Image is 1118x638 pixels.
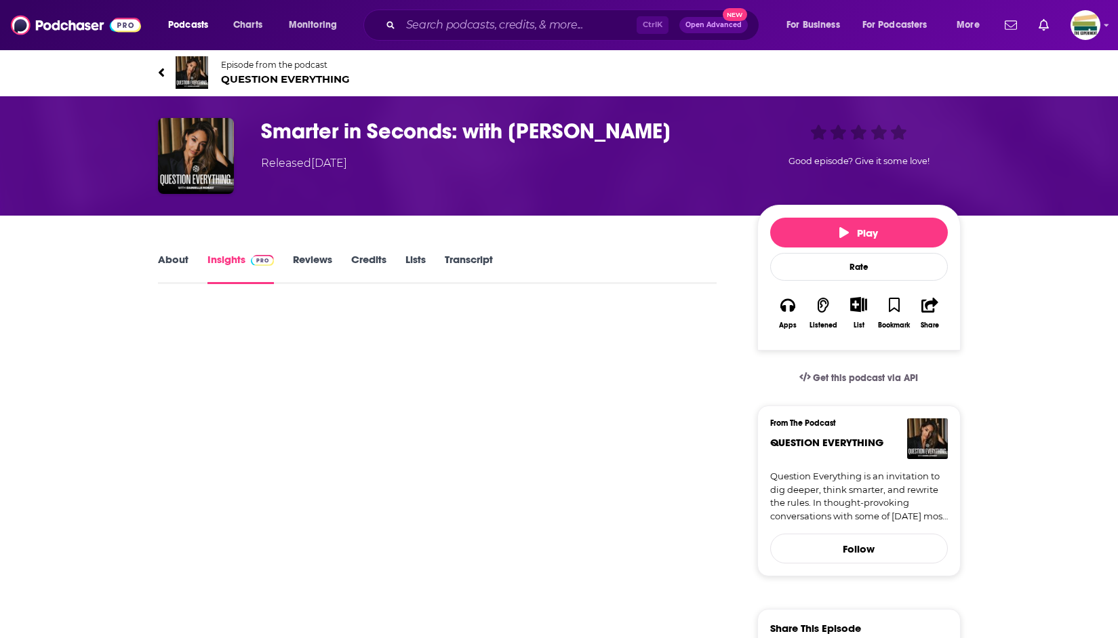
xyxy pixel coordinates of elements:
[810,321,837,330] div: Listened
[854,14,947,36] button: open menu
[293,253,332,284] a: Reviews
[854,321,864,330] div: List
[921,321,939,330] div: Share
[261,118,736,144] h3: Smarter in Seconds: with Blair Imani
[877,288,912,338] button: Bookmark
[251,255,275,266] img: Podchaser Pro
[878,321,910,330] div: Bookmark
[788,361,930,395] a: Get this podcast via API
[679,17,748,33] button: Open AdvancedNew
[221,60,350,70] span: Episode from the podcast
[233,16,262,35] span: Charts
[168,16,208,35] span: Podcasts
[207,253,275,284] a: InsightsPodchaser Pro
[813,372,918,384] span: Get this podcast via API
[999,14,1022,37] a: Show notifications dropdown
[770,218,948,247] button: Play
[839,226,878,239] span: Play
[637,16,668,34] span: Ctrl K
[221,73,350,85] span: QUESTION EVERYTHING
[401,14,637,36] input: Search podcasts, credits, & more...
[770,534,948,563] button: Follow
[1071,10,1100,40] img: User Profile
[224,14,271,36] a: Charts
[770,436,883,449] a: QUESTION EVERYTHING
[11,12,141,38] img: Podchaser - Follow, Share and Rate Podcasts
[279,14,355,36] button: open menu
[158,56,961,89] a: QUESTION EVERYTHINGEpisode from the podcastQUESTION EVERYTHING
[723,8,747,21] span: New
[786,16,840,35] span: For Business
[912,288,947,338] button: Share
[445,253,493,284] a: Transcript
[779,321,797,330] div: Apps
[685,22,742,28] span: Open Advanced
[405,253,426,284] a: Lists
[1033,14,1054,37] a: Show notifications dropdown
[777,14,857,36] button: open menu
[351,253,386,284] a: Credits
[159,14,226,36] button: open menu
[862,16,927,35] span: For Podcasters
[841,288,876,338] div: Show More ButtonList
[376,9,772,41] div: Search podcasts, credits, & more...
[770,288,805,338] button: Apps
[957,16,980,35] span: More
[176,56,208,89] img: QUESTION EVERYTHING
[1071,10,1100,40] button: Show profile menu
[289,16,337,35] span: Monitoring
[261,155,347,172] div: Released [DATE]
[947,14,997,36] button: open menu
[845,297,873,312] button: Show More Button
[770,470,948,523] a: Question Everything is an invitation to dig deeper, think smarter, and rewrite the rules. In thou...
[770,253,948,281] div: Rate
[907,418,948,459] img: QUESTION EVERYTHING
[788,156,930,166] span: Good episode? Give it some love!
[805,288,841,338] button: Listened
[158,118,234,194] img: Smarter in Seconds: with Blair Imani
[770,622,861,635] h3: Share This Episode
[1071,10,1100,40] span: Logged in as ExperimentPublicist
[158,253,188,284] a: About
[770,418,937,428] h3: From The Podcast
